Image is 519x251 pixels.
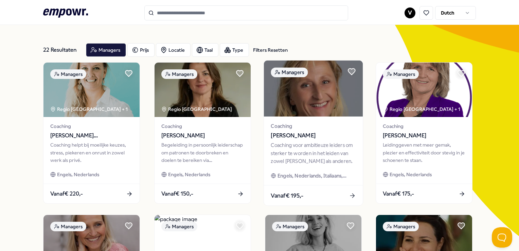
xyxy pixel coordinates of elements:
div: Managers [161,222,197,231]
span: Coaching [161,122,244,130]
button: V [405,7,415,18]
div: Managers [50,222,86,231]
div: 22 Resultaten [43,43,80,57]
span: Engels, Nederlands [57,171,99,178]
button: Prijs [127,43,155,57]
div: Regio [GEOGRAPHIC_DATA] + 1 [50,105,128,113]
button: Managers [86,43,126,57]
img: package image [43,63,140,117]
div: Managers [161,69,197,79]
div: Filters Resetten [253,46,288,54]
a: package imageManagersCoaching[PERSON_NAME]Coaching voor ambitieuze leiders om sterker te worden i... [264,60,363,206]
button: Type [220,43,249,57]
div: Coaching helpt bij moeilijke keuzes, stress, piekeren en onrust in zowel werk als privé. [50,141,133,164]
span: Vanaf € 195,- [271,191,303,200]
span: Engels, Nederlands [168,171,210,178]
a: package imageManagersRegio [GEOGRAPHIC_DATA] + 1Coaching[PERSON_NAME]Leidinggeven met meer gemak,... [376,62,472,204]
span: [PERSON_NAME] [383,131,465,140]
button: Taal [192,43,218,57]
div: Coaching voor ambitieuze leiders om sterker te worden in het leiden van zowel [PERSON_NAME] als a... [271,141,356,165]
img: package image [376,63,472,117]
img: package image [155,63,251,117]
div: Begeleiding in persoonlijk leiderschap om patronen te doorbreken en doelen te bereiken via bewust... [161,141,244,164]
span: Vanaf € 175,- [383,189,414,198]
div: Managers [50,69,86,79]
div: Managers [383,222,419,231]
div: Managers [272,222,308,231]
a: package imageManagersRegio [GEOGRAPHIC_DATA] Coaching[PERSON_NAME]Begeleiding in persoonlijk leid... [154,62,251,204]
span: Coaching [50,122,133,130]
div: Managers [383,69,419,79]
div: Regio [GEOGRAPHIC_DATA] + 1 [383,105,460,113]
span: Engels, Nederlands, Italiaans, Zweeds [278,172,356,180]
span: Engels, Nederlands [390,171,432,178]
span: [PERSON_NAME][GEOGRAPHIC_DATA] [50,131,133,140]
span: Vanaf € 220,- [50,189,83,198]
span: Coaching [383,122,465,130]
div: Leidinggeven met meer gemak, plezier en effectiviteit door stevig in je schoenen te staan. [383,141,465,164]
img: package image [264,61,363,117]
div: Managers [271,67,308,77]
iframe: Help Scout Beacon - Open [492,227,512,248]
div: Regio [GEOGRAPHIC_DATA] [161,105,233,113]
span: Coaching [271,122,356,130]
span: [PERSON_NAME] [161,131,244,140]
span: Vanaf € 150,- [161,189,193,198]
span: [PERSON_NAME] [271,131,356,140]
input: Search for products, categories or subcategories [144,5,348,20]
button: Locatie [156,43,191,57]
a: package imageManagersRegio [GEOGRAPHIC_DATA] + 1Coaching[PERSON_NAME][GEOGRAPHIC_DATA]Coaching he... [43,62,140,204]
